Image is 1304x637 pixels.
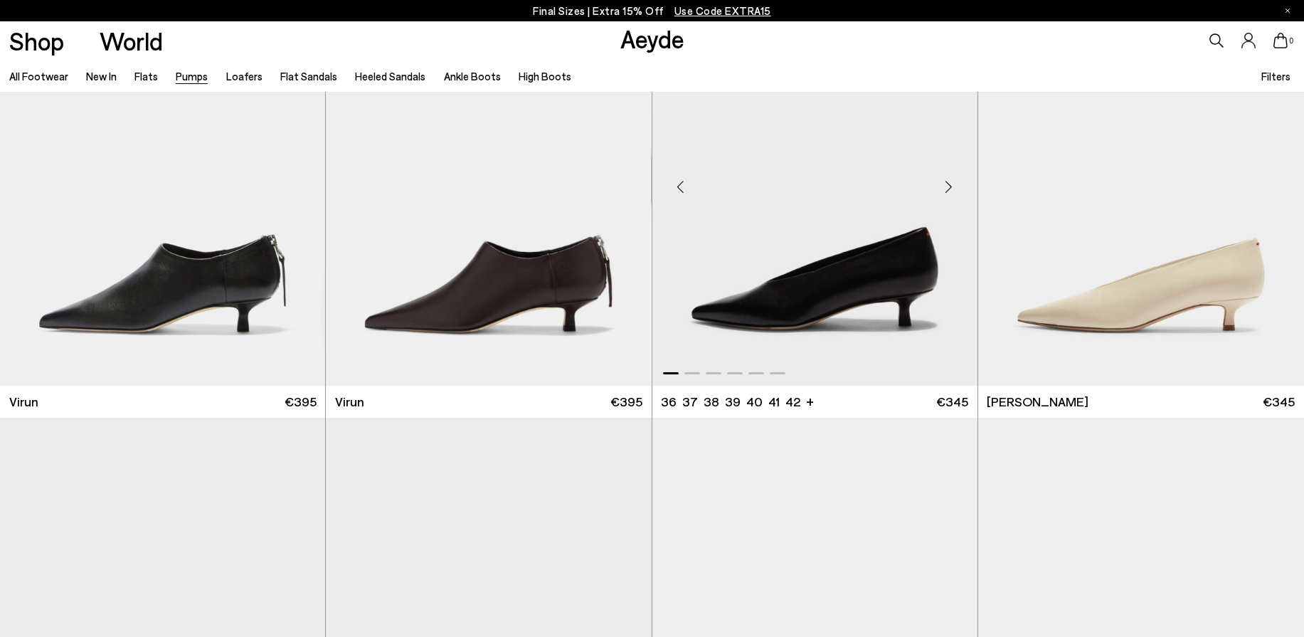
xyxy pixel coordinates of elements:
[519,70,571,83] a: High Boots
[936,393,968,411] span: €345
[785,393,800,411] li: 42
[444,70,501,83] a: Ankle Boots
[1273,33,1288,48] a: 0
[674,4,771,17] span: Navigate to /collections/ss25-final-sizes
[1263,393,1295,411] span: €345
[176,70,208,83] a: Pumps
[725,393,741,411] li: 39
[86,70,117,83] a: New In
[746,393,763,411] li: 40
[610,393,642,411] span: €395
[134,70,158,83] a: Flats
[928,166,970,209] div: Next slide
[806,391,814,411] li: +
[355,70,425,83] a: Heeled Sandals
[9,28,64,53] a: Shop
[987,393,1088,411] span: [PERSON_NAME]
[335,393,364,411] span: Virun
[226,70,263,83] a: Loafers
[9,393,38,411] span: Virun
[100,28,163,53] a: World
[661,393,677,411] li: 36
[326,386,651,418] a: Virun €395
[704,393,719,411] li: 38
[1288,37,1295,45] span: 0
[768,393,780,411] li: 41
[533,2,771,20] p: Final Sizes | Extra 15% Off
[659,166,702,209] div: Previous slide
[620,23,684,53] a: Aeyde
[285,393,317,411] span: €395
[1261,70,1290,83] span: Filters
[682,393,698,411] li: 37
[9,70,68,83] a: All Footwear
[652,386,977,418] a: 36 37 38 39 40 41 42 + €345
[280,70,337,83] a: Flat Sandals
[661,393,796,411] ul: variant
[978,386,1304,418] a: [PERSON_NAME] €345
